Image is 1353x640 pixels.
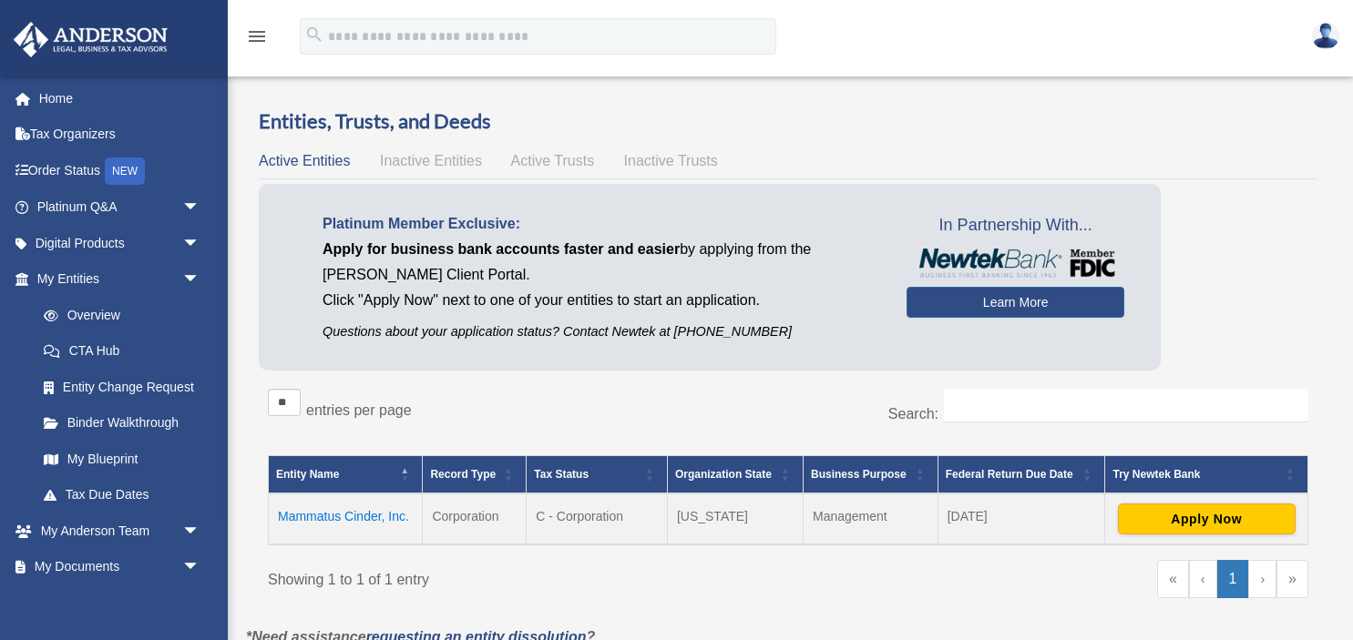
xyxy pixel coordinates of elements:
a: Overview [26,297,210,333]
i: menu [246,25,268,47]
div: Try Newtek Bank [1112,463,1280,485]
td: Mammatus Cinder, Inc. [269,493,423,544]
a: My Anderson Teamarrow_drop_down [13,513,228,549]
span: Active Trusts [511,153,595,168]
a: 1 [1217,560,1249,598]
td: [DATE] [938,493,1105,544]
th: Business Purpose: Activate to sort [804,456,938,494]
img: User Pic [1312,23,1339,49]
span: Federal Return Due Date [946,468,1073,481]
label: entries per page [306,402,412,418]
th: Try Newtek Bank : Activate to sort [1105,456,1308,494]
td: C - Corporation [527,493,668,544]
a: My Entitiesarrow_drop_down [13,261,219,298]
span: arrow_drop_down [182,189,219,227]
p: Click "Apply Now" next to one of your entities to start an application. [323,288,879,313]
a: My Blueprint [26,441,219,477]
td: Corporation [423,493,527,544]
span: Record Type [430,468,496,481]
th: Record Type: Activate to sort [423,456,527,494]
span: Inactive Trusts [624,153,718,168]
img: NewtekBankLogoSM.png [916,249,1115,278]
td: Management [804,493,938,544]
td: [US_STATE] [667,493,803,544]
span: Apply for business bank accounts faster and easier [323,241,680,257]
a: My Documentsarrow_drop_down [13,549,228,585]
span: arrow_drop_down [182,549,219,586]
a: First [1157,560,1189,598]
p: Questions about your application status? Contact Newtek at [PHONE_NUMBER] [323,320,879,343]
span: Organization State [675,468,772,481]
h3: Entities, Trusts, and Deeds [259,107,1317,136]
th: Federal Return Due Date: Activate to sort [938,456,1105,494]
button: Apply Now [1118,503,1296,534]
label: Search: [888,406,938,422]
a: Digital Productsarrow_drop_down [13,225,228,261]
a: Entity Change Request [26,369,219,405]
a: Binder Walkthrough [26,405,219,442]
div: NEW [105,157,145,185]
a: Home [13,80,228,117]
a: Learn More [907,287,1124,318]
a: Order StatusNEW [13,152,228,189]
a: CTA Hub [26,333,219,370]
span: Business Purpose [811,468,907,481]
a: Tax Due Dates [26,477,219,513]
img: Anderson Advisors Platinum Portal [8,22,173,57]
th: Tax Status: Activate to sort [527,456,668,494]
a: Previous [1189,560,1217,598]
a: Next [1248,560,1276,598]
div: Showing 1 to 1 of 1 entry [268,560,774,593]
a: Last [1276,560,1308,598]
a: Tax Organizers [13,117,228,153]
span: Active Entities [259,153,350,168]
span: arrow_drop_down [182,261,219,299]
p: by applying from the [PERSON_NAME] Client Portal. [323,237,879,288]
span: arrow_drop_down [182,225,219,262]
a: menu [246,32,268,47]
span: Tax Status [534,468,589,481]
span: Entity Name [276,468,339,481]
span: In Partnership With... [907,211,1124,240]
p: Platinum Member Exclusive: [323,211,879,237]
th: Entity Name: Activate to invert sorting [269,456,423,494]
a: Platinum Q&Aarrow_drop_down [13,189,228,226]
span: Inactive Entities [380,153,482,168]
i: search [304,25,324,45]
th: Organization State: Activate to sort [667,456,803,494]
span: arrow_drop_down [182,513,219,550]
